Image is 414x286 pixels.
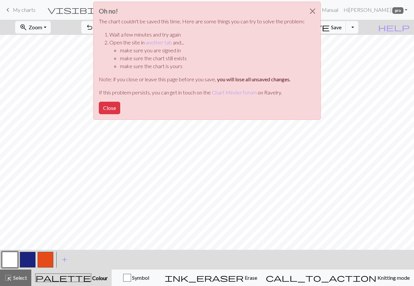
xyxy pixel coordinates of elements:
[376,274,410,281] span: Knitting mode
[266,273,376,282] span: call_to_action
[217,76,290,82] strong: you will lose all unsaved changes.
[160,270,262,286] button: Erase
[99,7,305,15] h3: Oh no!
[91,275,108,281] span: Colour
[165,273,244,282] span: ink_eraser
[109,31,305,39] li: Wait a few minutes and try again
[212,89,257,95] a: Chart Minder forum
[120,62,305,70] li: make sure the chart is yours
[131,274,149,281] span: Symbol
[146,39,172,45] a: another tab
[244,274,257,281] span: Erase
[61,255,69,264] span: add
[99,17,305,25] p: The chart couldn't be saved this time. Here are some things you can try to solve the problem:
[305,2,320,20] button: Close
[12,274,27,281] span: Select
[99,75,305,83] p: Note: if you close or leave this page before you save,
[36,273,91,282] span: palette
[120,54,305,62] li: make sure the chart still exists
[31,270,112,286] button: Colour
[99,102,120,114] button: Close
[262,270,414,286] button: Knitting mode
[99,89,305,96] p: If this problem persists, you can get in touch on the on Ravelry.
[112,270,160,286] button: Symbol
[120,46,305,54] li: make sure you are signed in
[109,39,305,70] li: Open the site in and...
[4,273,12,282] span: highlight_alt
